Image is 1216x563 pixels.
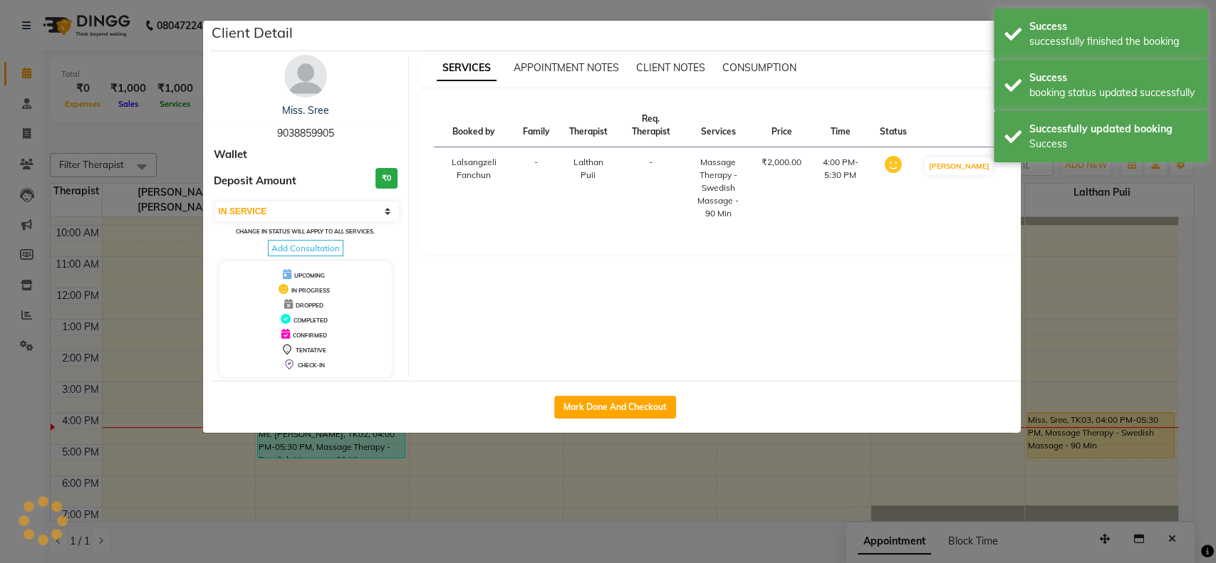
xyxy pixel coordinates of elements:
[214,147,247,163] span: Wallet
[762,156,801,169] div: ₹2,000.00
[871,104,915,147] th: Status
[514,104,558,147] th: Family
[514,61,619,74] span: APPOINTMENT NOTES
[282,104,329,117] a: Miss. Sree
[1029,70,1197,85] div: Success
[293,317,328,324] span: COMPLETED
[1029,137,1197,152] div: Success
[284,55,327,98] img: avatar
[277,127,334,140] span: 9038859905
[618,104,684,147] th: Req. Therapist
[618,147,684,229] td: -
[636,61,705,74] span: CLIENT NOTES
[1029,19,1197,34] div: Success
[236,228,375,235] small: Change in status will apply to all services.
[514,147,558,229] td: -
[810,104,871,147] th: Time
[554,396,676,419] button: Mark Done And Checkout
[722,61,796,74] span: CONSUMPTION
[753,104,810,147] th: Price
[1029,34,1197,49] div: successfully finished the booking
[296,302,323,309] span: DROPPED
[291,287,330,294] span: IN PROGRESS
[296,347,326,354] span: TENTATIVE
[298,362,325,369] span: CHECK-IN
[573,157,603,180] span: Lalthan Puii
[1029,85,1197,100] div: booking status updated successfully
[294,272,325,279] span: UPCOMING
[558,104,618,147] th: Therapist
[434,104,514,147] th: Booked by
[692,156,744,220] div: Massage Therapy - Swedish Massage - 90 Min
[293,332,327,339] span: CONFIRMED
[214,173,296,189] span: Deposit Amount
[212,22,293,43] h5: Client Detail
[810,147,871,229] td: 4:00 PM-5:30 PM
[434,147,514,229] td: Lalsangzeli Fanchun
[437,56,497,81] span: SERVICES
[268,240,343,256] span: Add Consultation
[1029,122,1197,137] div: Successfully updated booking
[684,104,753,147] th: Services
[375,168,397,189] h3: ₹0
[925,157,992,175] button: [PERSON_NAME]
